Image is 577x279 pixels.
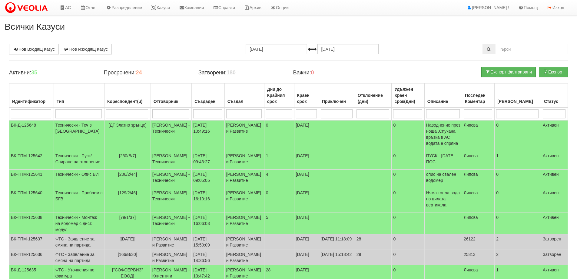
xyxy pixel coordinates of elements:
div: Статус [543,97,566,106]
td: [PERSON_NAME] - Технически [151,151,191,170]
td: 0 [392,170,424,188]
td: Технически - Проблем с БГВ [54,188,104,213]
td: ВК-ТПМ-125637 [9,234,54,250]
td: [PERSON_NAME] и Развитие [224,120,264,151]
div: Идентификатор [11,97,52,106]
td: [PERSON_NAME] и Развитие [224,170,264,188]
td: Технически - Теч в [GEOGRAPHIC_DATA] [54,120,104,151]
span: [[DATE]] [120,236,135,241]
p: ПУСК - [DATE] + ПОС [426,153,460,165]
td: 28 [355,234,392,250]
span: 4 [266,172,268,177]
td: 2 [495,250,541,265]
td: [DATE] 15:50:09 [192,234,224,250]
span: 0 [266,190,268,195]
span: [206/2/44] [118,172,137,177]
p: Няма топла вода по цялата вертикала [426,190,460,208]
th: Последен Коментар: No sort applied, activate to apply an ascending sort [462,83,494,108]
div: Описание [426,97,460,106]
td: 0 [495,170,541,188]
b: 180 [227,70,236,76]
div: Отговорник [152,97,190,106]
span: [ДГ Златно зрънце] [108,123,146,128]
td: 0 [392,188,424,213]
td: [DATE] 14:36:56 [192,250,224,265]
td: [PERSON_NAME] и Развитие [224,250,264,265]
th: Отговорник: No sort applied, activate to apply an ascending sort [151,83,191,108]
td: ВК-ТПМ-125638 [9,213,54,234]
p: опис на свален водомер [426,171,460,183]
b: 35 [31,70,37,76]
td: Активен [541,120,568,151]
td: [DATE] 15:18:42 [319,250,355,265]
td: [DATE] [294,188,319,213]
div: Тип [55,97,103,106]
span: [''СОФСЕРВИЗ" ЕООД] [112,267,143,278]
td: 0 [392,250,424,265]
td: 0 [392,234,424,250]
td: [DATE] [294,234,319,250]
td: Технически - Опис ВИ [54,170,104,188]
span: Липсва [464,172,478,177]
th: Удължен Краен срок(Дни): No sort applied, activate to apply an ascending sort [392,83,424,108]
td: ВК-Д-125648 [9,120,54,151]
td: [DATE] [294,151,319,170]
p: Наводнение през ноща .Спукана връзка в АС водата е спряна [426,122,460,146]
span: 0 [266,123,268,128]
td: 29 [355,250,392,265]
td: Затворен [541,250,568,265]
th: Създаден: No sort applied, activate to apply an ascending sort [192,83,224,108]
div: Краен срок [296,91,317,106]
td: [PERSON_NAME] - Технически [151,213,191,234]
td: [DATE] [294,250,319,265]
td: [PERSON_NAME] и Развитие [224,151,264,170]
td: 0 [495,213,541,234]
span: Липсва [464,215,478,220]
th: Брой Файлове: No sort applied, activate to apply an ascending sort [495,83,541,108]
td: 2 [495,234,541,250]
td: Активен [541,188,568,213]
span: 25813 [464,252,476,257]
td: [DATE] 11:18:09 [319,234,355,250]
td: [PERSON_NAME] - Технически [151,170,191,188]
span: [166/В/30] [118,252,137,257]
td: [DATE] [294,120,319,151]
a: Нов Входящ Казус [9,44,59,54]
div: Отклонение (дни) [356,91,390,106]
h4: Просрочени: [104,70,189,76]
a: Нов Изходящ Казус [60,44,112,54]
th: Създал: No sort applied, activate to apply an ascending sort [224,83,264,108]
td: [PERSON_NAME] - Технически [151,188,191,213]
td: Активен [541,170,568,188]
span: Липсва [464,267,478,272]
th: Приключен: No sort applied, activate to apply an ascending sort [319,83,355,108]
span: Липсва [464,153,478,158]
div: Дни до Крайния срок [266,85,293,106]
div: [PERSON_NAME] [496,97,539,106]
th: Статус: No sort applied, activate to apply an ascending sort [541,83,568,108]
th: Тип: No sort applied, activate to apply an ascending sort [54,83,104,108]
td: [PERSON_NAME] и Развитие [224,234,264,250]
div: Приключен [321,97,353,106]
td: ВК-ТПМ-125641 [9,170,54,188]
button: Експорт филтрирани [481,67,536,77]
td: ФТС - Заявление за смяна на партида [54,234,104,250]
td: Активен [541,213,568,234]
td: [DATE] 10:49:16 [192,120,224,151]
h4: Активни: [9,70,95,76]
span: [129/2/46] [118,190,137,195]
input: Търсене по Идентификатор, Бл/Вх/Ап, Тип, Описание, Моб. Номер, Имейл, Файл, Коментар, [495,44,568,54]
td: [PERSON_NAME] - Технически [151,120,191,151]
td: [DATE] 09:43:27 [192,151,224,170]
td: 0 [495,188,541,213]
td: ВК-ТПМ-125642 [9,151,54,170]
span: 28 [266,267,271,272]
th: Описание: No sort applied, activate to apply an ascending sort [424,83,462,108]
td: 0 [392,213,424,234]
b: 0 [311,70,314,76]
div: Създал [226,97,263,106]
span: 26122 [464,236,476,241]
td: [DATE] 16:10:16 [192,188,224,213]
th: Идентификатор: No sort applied, activate to apply an ascending sort [9,83,54,108]
td: 0 [392,151,424,170]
